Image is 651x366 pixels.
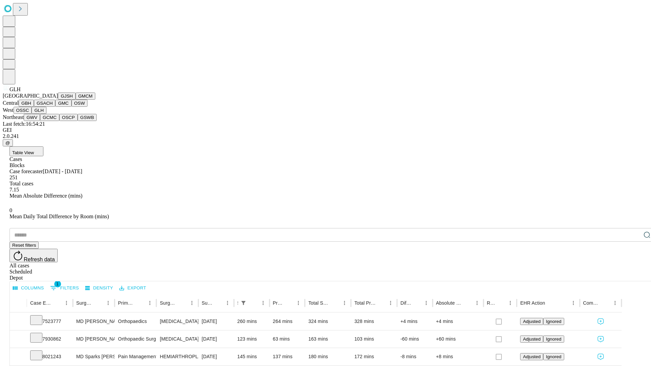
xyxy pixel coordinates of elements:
div: 1 active filter [239,298,248,308]
button: Menu [386,298,395,308]
button: GMCM [76,93,95,100]
button: Show filters [239,298,248,308]
div: Pain Management [118,348,153,365]
button: Sort [249,298,258,308]
div: Case Epic Id [30,300,52,306]
div: MD Sparks [PERSON_NAME] Md [76,348,111,365]
span: Central [3,100,19,106]
button: Show filters [48,283,81,293]
div: Orthopaedics [118,313,153,330]
span: 7.15 [9,187,19,192]
button: Adjusted [520,335,543,343]
div: 63 mins [273,330,302,348]
div: Orthopaedic Surgery [118,330,153,348]
button: Sort [213,298,223,308]
button: GLH [32,107,46,114]
div: -8 mins [400,348,429,365]
div: [DATE] [202,348,231,365]
button: Menu [610,298,620,308]
button: Sort [496,298,506,308]
div: +60 mins [436,330,480,348]
div: Surgery Date [202,300,213,306]
button: Menu [62,298,71,308]
button: Sort [284,298,294,308]
div: 2.0.241 [3,133,648,139]
div: HEMIARTHROPLASTY HIP [160,348,195,365]
div: Comments [583,300,600,306]
div: 260 mins [237,313,266,330]
div: 163 mins [308,330,348,348]
div: [DATE] [202,330,231,348]
span: West [3,107,14,113]
div: 145 mins [237,348,266,365]
div: 328 mins [354,313,394,330]
button: Select columns [11,283,46,293]
button: Sort [601,298,610,308]
button: GWV [24,114,40,121]
button: Sort [463,298,472,308]
button: Sort [52,298,62,308]
button: Sort [412,298,421,308]
div: [MEDICAL_DATA] [MEDICAL_DATA] [MEDICAL_DATA] [160,330,195,348]
span: Ignored [546,337,561,342]
div: 8021243 [30,348,70,365]
div: +4 mins [436,313,480,330]
button: Expand [13,333,23,345]
button: Menu [472,298,482,308]
span: Table View [12,150,34,155]
button: GBH [19,100,34,107]
button: Menu [294,298,303,308]
button: Refresh data [9,249,58,262]
button: Expand [13,351,23,363]
div: Difference [400,300,411,306]
div: GEI [3,127,648,133]
div: 137 mins [273,348,302,365]
span: 1 [54,281,61,287]
div: +4 mins [400,313,429,330]
div: 180 mins [308,348,348,365]
span: Last fetch: 16:54:21 [3,121,45,127]
button: Sort [330,298,340,308]
button: Ignored [543,335,564,343]
div: Total Predicted Duration [354,300,376,306]
button: Adjusted [520,353,543,360]
div: Total Scheduled Duration [308,300,330,306]
button: Export [118,283,148,293]
div: 103 mins [354,330,394,348]
button: Adjusted [520,318,543,325]
span: Adjusted [523,319,540,324]
span: Ignored [546,354,561,359]
div: MD [PERSON_NAME] [PERSON_NAME] Md [76,313,111,330]
div: -60 mins [400,330,429,348]
button: Menu [223,298,232,308]
span: Mean Absolute Difference (mins) [9,193,82,199]
span: [DATE] - [DATE] [43,168,82,174]
div: 7523777 [30,313,70,330]
div: EHR Action [520,300,545,306]
div: Primary Service [118,300,135,306]
div: MD [PERSON_NAME] [PERSON_NAME] Md [76,330,111,348]
div: [DATE] [202,313,231,330]
div: [MEDICAL_DATA] SPINE POSTERIOR OR POSTERIOR LATERAL WITH [MEDICAL_DATA] [MEDICAL_DATA], COMBINED [160,313,195,330]
button: GCMC [40,114,59,121]
span: 251 [9,175,18,180]
button: Sort [94,298,103,308]
div: 172 mins [354,348,394,365]
div: Surgeon Name [76,300,93,306]
span: 0 [9,207,12,213]
button: GSWB [78,114,97,121]
div: Surgery Name [160,300,177,306]
button: Sort [136,298,145,308]
div: 324 mins [308,313,348,330]
button: Menu [421,298,431,308]
button: Sort [376,298,386,308]
span: GLH [9,86,21,92]
button: Sort [178,298,187,308]
span: Northeast [3,114,24,120]
button: OSW [72,100,88,107]
button: Reset filters [9,242,39,249]
div: +8 mins [436,348,480,365]
button: Ignored [543,353,564,360]
span: Case forecaster [9,168,43,174]
button: GSACH [34,100,55,107]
